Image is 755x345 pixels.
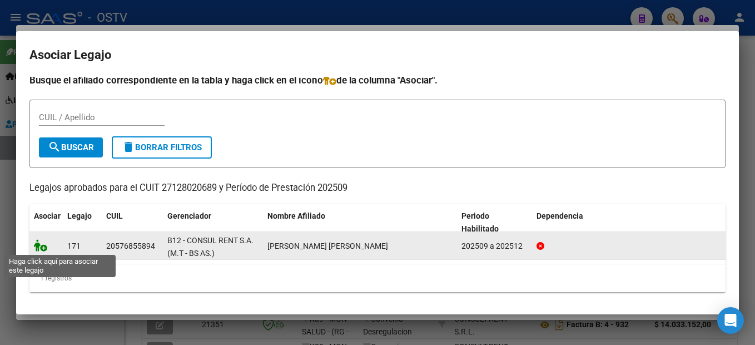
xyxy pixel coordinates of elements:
span: Legajo [67,211,92,220]
datatable-header-cell: Legajo [63,204,102,241]
datatable-header-cell: Dependencia [532,204,726,241]
button: Borrar Filtros [112,136,212,159]
span: Nombre Afiliado [267,211,325,220]
datatable-header-cell: CUIL [102,204,163,241]
datatable-header-cell: Gerenciador [163,204,263,241]
mat-icon: delete [122,140,135,154]
datatable-header-cell: Periodo Habilitado [457,204,532,241]
span: CUIL [106,211,123,220]
h4: Busque el afiliado correspondiente en la tabla y haga click en el ícono de la columna "Asociar". [29,73,726,87]
span: Gerenciador [167,211,211,220]
mat-icon: search [48,140,61,154]
span: B12 - CONSUL RENT S.A. (M.T - BS AS.) [167,236,254,258]
datatable-header-cell: Nombre Afiliado [263,204,457,241]
div: Open Intercom Messenger [717,307,744,334]
span: Asociar [34,211,61,220]
div: 20576855894 [106,240,155,253]
span: Buscar [48,142,94,152]
div: 202509 a 202512 [461,240,528,253]
h2: Asociar Legajo [29,45,726,66]
span: Dependencia [537,211,583,220]
span: CEJAS GONZALEZ CIRO LUZBEL ZACARIAS [267,241,388,250]
button: Buscar [39,137,103,157]
p: Legajos aprobados para el CUIT 27128020689 y Período de Prestación 202509 [29,181,726,195]
span: Borrar Filtros [122,142,202,152]
datatable-header-cell: Asociar [29,204,63,241]
span: Periodo Habilitado [461,211,499,233]
div: 1 registros [29,264,726,292]
span: 171 [67,241,81,250]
